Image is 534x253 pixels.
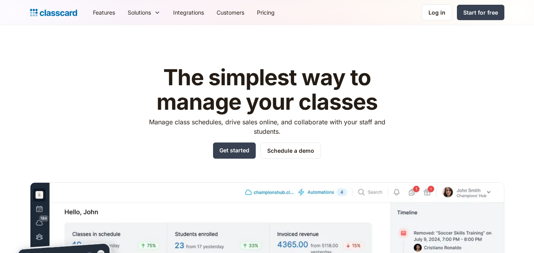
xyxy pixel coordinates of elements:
a: Get started [213,142,256,159]
a: Features [87,4,121,21]
a: Log in [422,4,452,21]
a: Customers [210,4,251,21]
a: home [30,7,77,18]
div: Start for free [463,8,498,17]
div: Solutions [121,4,167,21]
a: Start for free [457,5,504,20]
div: Log in [428,8,445,17]
h1: The simplest way to manage your classes [142,66,392,114]
p: Manage class schedules, drive sales online, and collaborate with your staff and students. [142,117,392,136]
a: Pricing [251,4,281,21]
a: Schedule a demo [260,142,321,159]
a: Integrations [167,4,210,21]
div: Solutions [128,8,151,17]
